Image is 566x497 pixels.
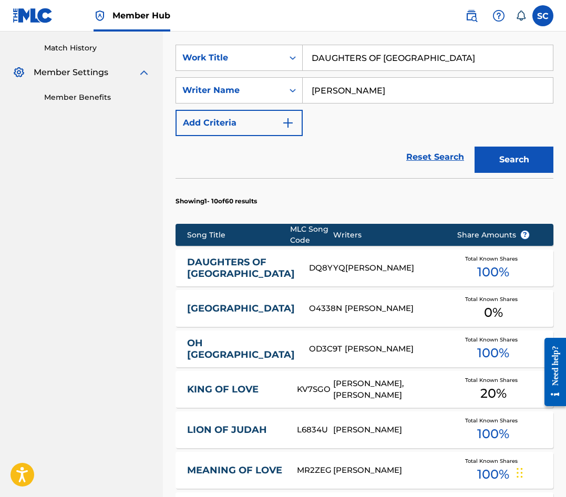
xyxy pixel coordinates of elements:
[13,8,53,23] img: MLC Logo
[465,376,522,384] span: Total Known Shares
[477,263,509,282] span: 100 %
[516,11,526,21] div: Notifications
[401,146,469,169] a: Reset Search
[333,378,441,401] div: [PERSON_NAME], [PERSON_NAME]
[477,424,509,443] span: 100 %
[345,262,441,274] div: [PERSON_NAME]
[297,384,333,396] div: KV7SGO
[517,457,523,489] div: Drag
[44,43,150,54] a: Match History
[465,457,522,465] span: Total Known Shares
[94,9,106,22] img: Top Rightsholder
[532,5,553,26] div: User Menu
[345,343,441,355] div: [PERSON_NAME]
[345,303,441,315] div: [PERSON_NAME]
[309,303,345,315] div: O4338N
[465,336,522,344] span: Total Known Shares
[333,424,441,436] div: [PERSON_NAME]
[187,256,295,280] a: DAUGHTERS OF [GEOGRAPHIC_DATA]
[176,196,257,206] p: Showing 1 - 10 of 60 results
[488,5,509,26] div: Help
[187,303,295,315] a: [GEOGRAPHIC_DATA]
[477,465,509,484] span: 100 %
[187,384,283,396] a: KING OF LOVE
[13,66,25,79] img: Member Settings
[176,45,553,178] form: Search Form
[297,464,333,477] div: MR2ZEG
[187,230,290,241] div: Song Title
[465,295,522,303] span: Total Known Shares
[521,231,529,239] span: ?
[475,147,553,173] button: Search
[297,424,333,436] div: L6834U
[484,303,503,322] span: 0 %
[44,92,150,103] a: Member Benefits
[290,224,333,246] div: MLC Song Code
[333,230,441,241] div: Writers
[461,5,482,26] a: Public Search
[513,447,566,497] iframe: Chat Widget
[309,262,345,274] div: DQ8YYQ
[282,117,294,129] img: 9d2ae6d4665cec9f34b9.svg
[176,110,303,136] button: Add Criteria
[457,230,530,241] span: Share Amounts
[187,424,283,436] a: LION OF JUDAH
[112,9,170,22] span: Member Hub
[182,84,277,97] div: Writer Name
[480,384,507,403] span: 20 %
[477,344,509,363] span: 100 %
[138,66,150,79] img: expand
[465,255,522,263] span: Total Known Shares
[182,51,277,64] div: Work Title
[465,9,478,22] img: search
[309,343,345,355] div: OD3C9T
[537,329,566,414] iframe: Resource Center
[333,464,441,477] div: [PERSON_NAME]
[465,417,522,424] span: Total Known Shares
[34,66,108,79] span: Member Settings
[187,464,283,477] a: MEANING OF LOVE
[492,9,505,22] img: help
[187,337,295,361] a: OH [GEOGRAPHIC_DATA]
